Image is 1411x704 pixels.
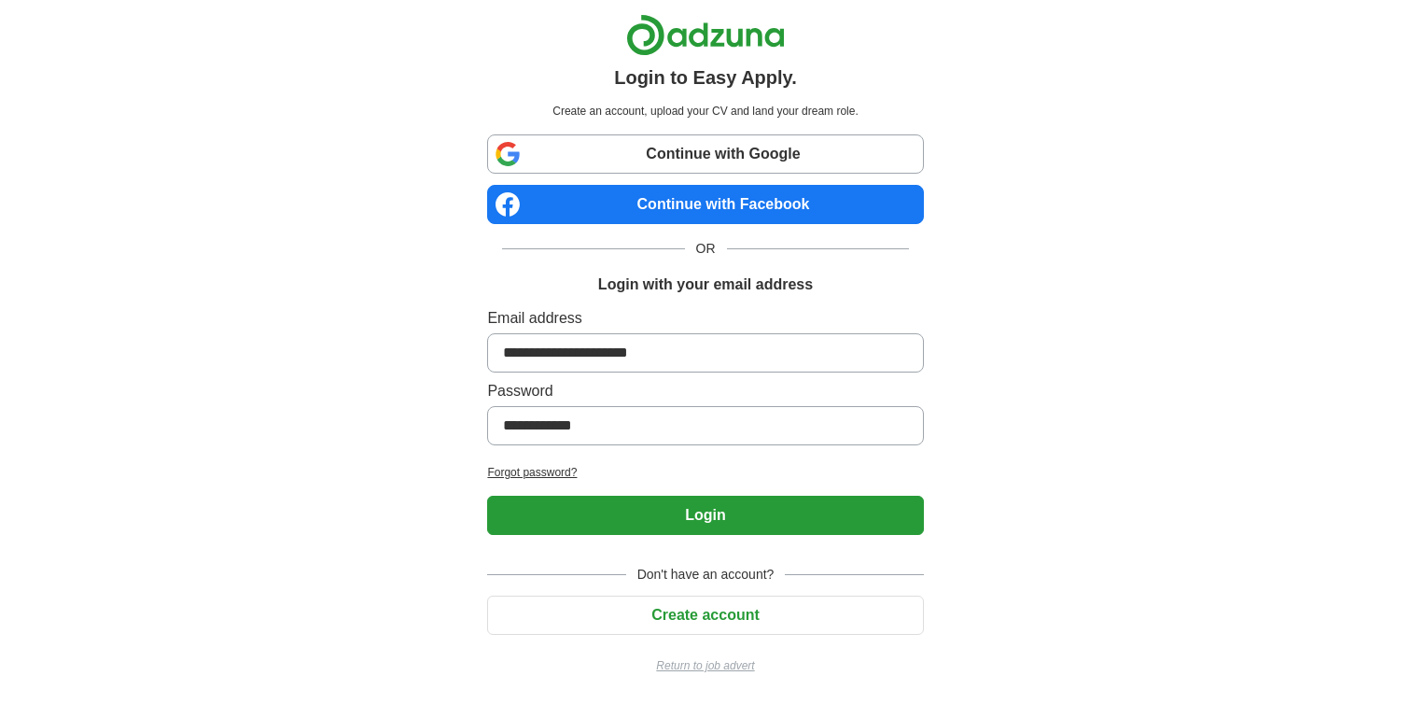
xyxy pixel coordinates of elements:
[598,274,813,296] h1: Login with your email address
[491,103,919,120] p: Create an account, upload your CV and land your dream role.
[487,464,923,481] a: Forgot password?
[487,307,923,330] label: Email address
[487,380,923,402] label: Password
[626,14,785,56] img: Adzuna logo
[487,134,923,174] a: Continue with Google
[487,657,923,674] a: Return to job advert
[487,607,923,623] a: Create account
[626,565,786,584] span: Don't have an account?
[487,185,923,224] a: Continue with Facebook
[685,239,727,259] span: OR
[487,596,923,635] button: Create account
[487,496,923,535] button: Login
[614,63,797,92] h1: Login to Easy Apply.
